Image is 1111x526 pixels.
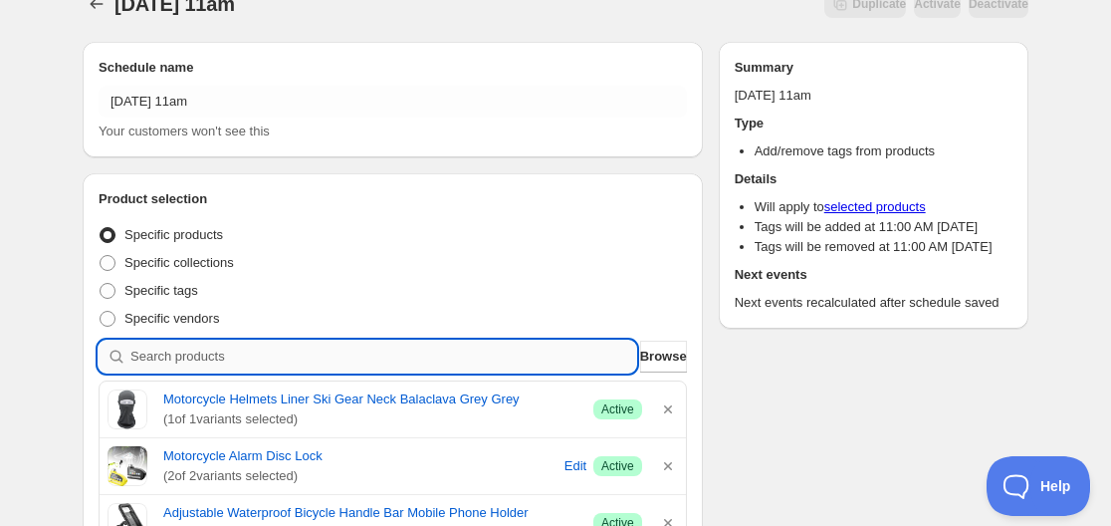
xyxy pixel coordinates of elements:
[755,141,1012,161] li: Add/remove tags from products
[824,199,926,214] a: selected products
[163,446,557,466] a: Motorcycle Alarm Disc Lock
[735,58,1012,78] h2: Summary
[130,341,636,373] input: Search products
[163,503,577,523] a: Adjustable Waterproof Bicycle Handle Bar Mobile Phone Holder
[735,293,1012,313] p: Next events recalculated after schedule saved
[987,456,1091,516] iframe: Toggle Customer Support
[755,237,1012,257] li: Tags will be removed at 11:00 AM [DATE]
[601,458,634,474] span: Active
[163,409,577,429] span: ( 1 of 1 variants selected)
[735,86,1012,106] p: [DATE] 11am
[124,227,223,242] span: Specific products
[108,446,147,486] img: The image shows a yellow and black motorcycle alarm disc lock with a reminder rope, keys, and a s...
[601,401,634,417] span: Active
[755,197,1012,217] li: Will apply to
[99,58,687,78] h2: Schedule name
[735,114,1012,133] h2: Type
[564,456,586,476] span: Edit
[108,390,147,429] img: A gray full facial protection balaclava designed for outdoor activities, covering the face and ne...
[640,341,687,373] button: Browse
[99,189,687,209] h2: Product selection
[124,283,198,298] span: Specific tags
[163,466,557,486] span: ( 2 of 2 variants selected)
[735,265,1012,285] h2: Next events
[640,347,687,367] span: Browse
[124,255,234,270] span: Specific collections
[124,311,219,326] span: Specific vendors
[163,390,577,409] a: Motorcycle Helmets Liner Ski Gear Neck Balaclava Grey Grey
[755,217,1012,237] li: Tags will be added at 11:00 AM [DATE]
[561,450,589,482] button: Edit
[735,169,1012,189] h2: Details
[99,124,270,138] span: Your customers won't see this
